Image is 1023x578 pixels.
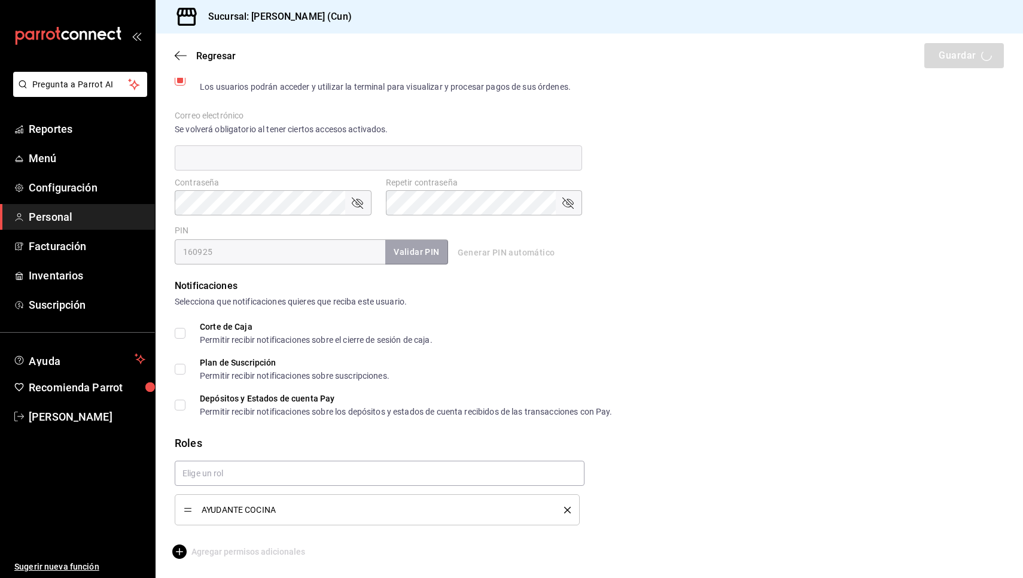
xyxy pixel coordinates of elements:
div: Los usuarios podrán acceder y utilizar la terminal para visualizar y procesar pagos de sus órdenes. [200,83,571,91]
div: Acceso uso de terminal [200,69,571,78]
span: Sugerir nueva función [14,561,145,573]
div: Notificaciones [175,279,1004,293]
span: Reportes [29,121,145,137]
label: Repetir contraseña [386,178,583,187]
div: Se volverá obligatorio al tener ciertos accesos activados. [175,123,582,136]
button: delete [556,507,571,513]
span: Configuración [29,180,145,196]
label: Contraseña [175,178,372,187]
div: Permitir recibir notificaciones sobre el cierre de sesión de caja. [200,336,433,344]
a: Pregunta a Parrot AI [8,87,147,99]
button: Regresar [175,50,236,62]
span: [PERSON_NAME] [29,409,145,425]
span: Menú [29,150,145,166]
button: open_drawer_menu [132,31,141,41]
span: Recomienda Parrot [29,379,145,396]
h3: Sucursal: [PERSON_NAME] (Cun) [199,10,352,24]
div: Corte de Caja [200,323,433,331]
span: Facturación [29,238,145,254]
input: 3 a 6 dígitos [175,239,385,264]
span: Suscripción [29,297,145,313]
input: Elige un rol [175,461,584,486]
div: Selecciona que notificaciones quieres que reciba este usuario. [175,296,1004,308]
div: Roles [175,435,1004,451]
span: Inventarios [29,267,145,284]
label: Correo electrónico [175,111,582,120]
span: Regresar [196,50,236,62]
span: AYUDANTE COCINA [202,506,546,514]
div: Permitir recibir notificaciones sobre los depósitos y estados de cuenta recibidos de las transacc... [200,407,613,416]
span: Pregunta a Parrot AI [32,78,129,91]
span: Ayuda [29,352,130,366]
div: Depósitos y Estados de cuenta Pay [200,394,613,403]
label: PIN [175,226,188,235]
span: Personal [29,209,145,225]
div: Plan de Suscripción [200,358,389,367]
button: Pregunta a Parrot AI [13,72,147,97]
div: Permitir recibir notificaciones sobre suscripciones. [200,372,389,380]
